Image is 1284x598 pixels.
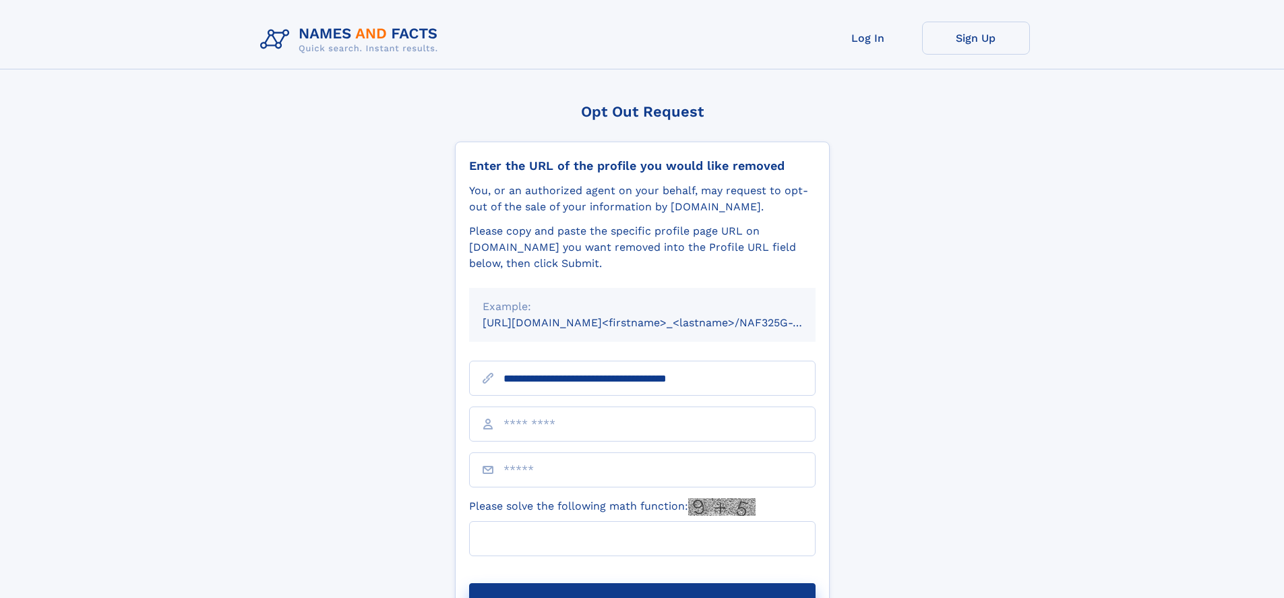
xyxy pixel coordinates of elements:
div: You, or an authorized agent on your behalf, may request to opt-out of the sale of your informatio... [469,183,816,215]
a: Log In [814,22,922,55]
div: Opt Out Request [455,103,830,120]
a: Sign Up [922,22,1030,55]
small: [URL][DOMAIN_NAME]<firstname>_<lastname>/NAF325G-xxxxxxxx [483,316,841,329]
div: Enter the URL of the profile you would like removed [469,158,816,173]
div: Please copy and paste the specific profile page URL on [DOMAIN_NAME] you want removed into the Pr... [469,223,816,272]
div: Example: [483,299,802,315]
img: Logo Names and Facts [255,22,449,58]
label: Please solve the following math function: [469,498,756,516]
